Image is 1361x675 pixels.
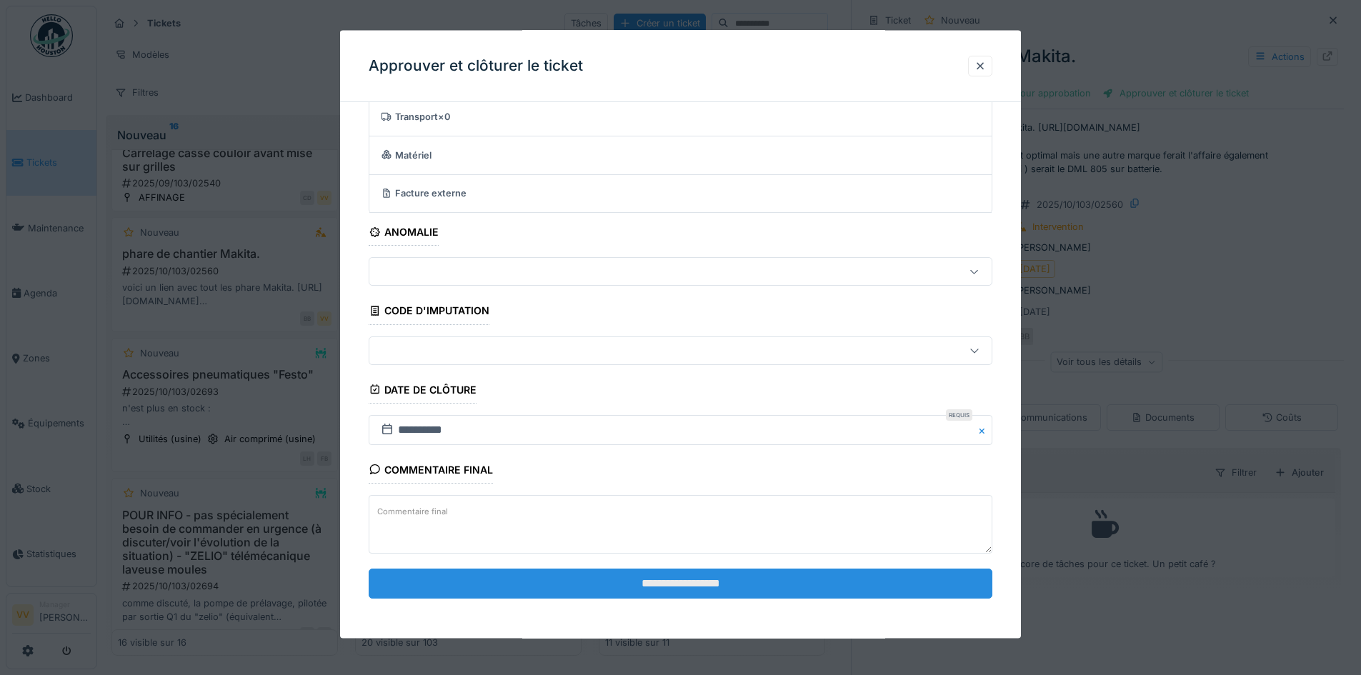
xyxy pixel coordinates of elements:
[977,414,992,444] button: Close
[381,148,974,161] div: Matériel
[375,103,986,129] summary: Transport×0
[369,221,439,246] div: Anomalie
[381,109,974,123] div: Transport × 0
[369,379,477,403] div: Date de clôture
[369,57,583,75] h3: Approuver et clôturer le ticket
[369,459,493,483] div: Commentaire final
[374,502,451,520] label: Commentaire final
[369,300,489,324] div: Code d'imputation
[375,141,986,168] summary: Matériel
[381,186,974,200] div: Facture externe
[946,409,972,420] div: Requis
[375,180,986,206] summary: Facture externe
